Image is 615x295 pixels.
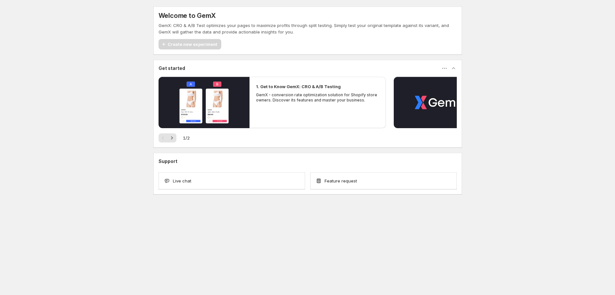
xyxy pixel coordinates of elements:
h3: Get started [159,65,185,72]
span: Live chat [173,178,191,184]
p: GemX: CRO & A/B Test optimizes your pages to maximize profits through split testing. Simply test ... [159,22,457,35]
h2: 1. Get to Know GemX: CRO & A/B Testing [256,83,341,90]
span: Feature request [325,178,357,184]
h5: Welcome to GemX [159,12,216,20]
h3: Support [159,158,177,165]
p: GemX - conversion rate optimization solution for Shopify store owners. Discover its features and ... [256,92,379,103]
span: 1 / 2 [183,135,190,141]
